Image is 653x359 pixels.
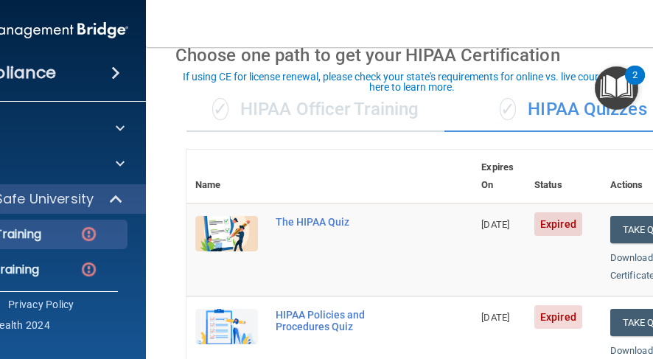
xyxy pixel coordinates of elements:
[500,98,516,120] span: ✓
[276,216,399,228] div: The HIPAA Quiz
[632,75,638,94] div: 2
[481,312,509,323] span: [DATE]
[186,150,267,203] th: Name
[534,212,582,236] span: Expired
[186,88,444,132] div: HIPAA Officer Training
[8,297,74,312] a: Privacy Policy
[276,309,399,332] div: HIPAA Policies and Procedures Quiz
[172,72,651,92] div: If using CE for license renewal, please check your state's requirements for online vs. live cours...
[472,150,525,203] th: Expires On
[481,219,509,230] span: [DATE]
[534,305,582,329] span: Expired
[595,66,638,110] button: Open Resource Center, 2 new notifications
[170,69,653,94] button: If using CE for license renewal, please check your state's requirements for online vs. live cours...
[212,98,228,120] span: ✓
[80,225,98,243] img: danger-circle.6113f641.png
[80,260,98,279] img: danger-circle.6113f641.png
[525,150,601,203] th: Status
